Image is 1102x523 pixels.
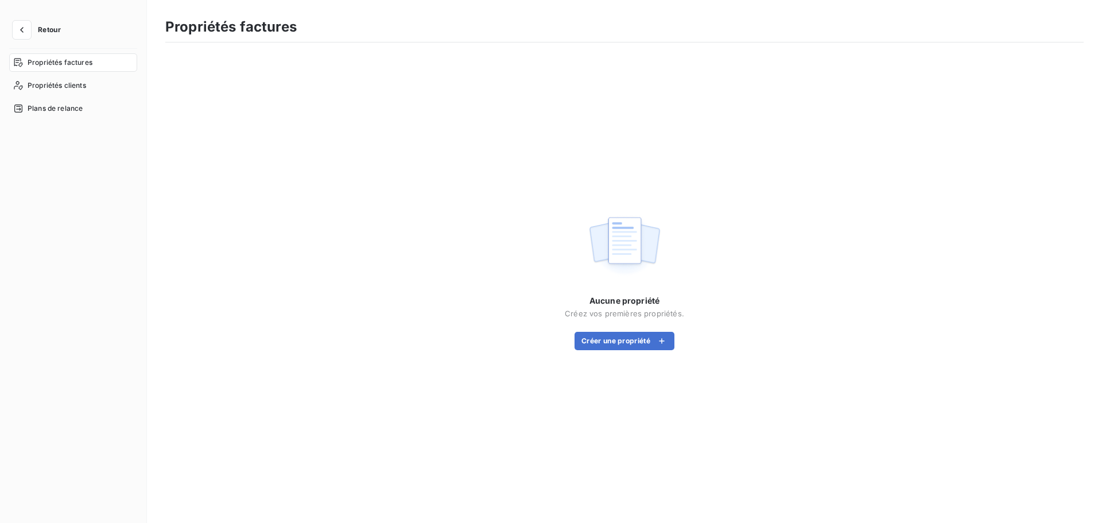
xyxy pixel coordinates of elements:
a: Propriétés clients [9,76,137,95]
a: Plans de relance [9,99,137,118]
span: Plans de relance [28,103,83,114]
span: Créez vos premières propriétés. [565,309,684,318]
button: Créer une propriété [575,332,674,350]
iframe: Intercom live chat [1063,484,1091,512]
h3: Propriétés factures [165,17,297,37]
span: Propriétés clients [28,80,86,91]
button: Retour [9,21,70,39]
img: empty state [588,211,661,282]
span: Aucune propriété [589,295,659,307]
span: Retour [38,26,61,33]
a: Propriétés factures [9,53,137,72]
span: Propriétés factures [28,57,92,68]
